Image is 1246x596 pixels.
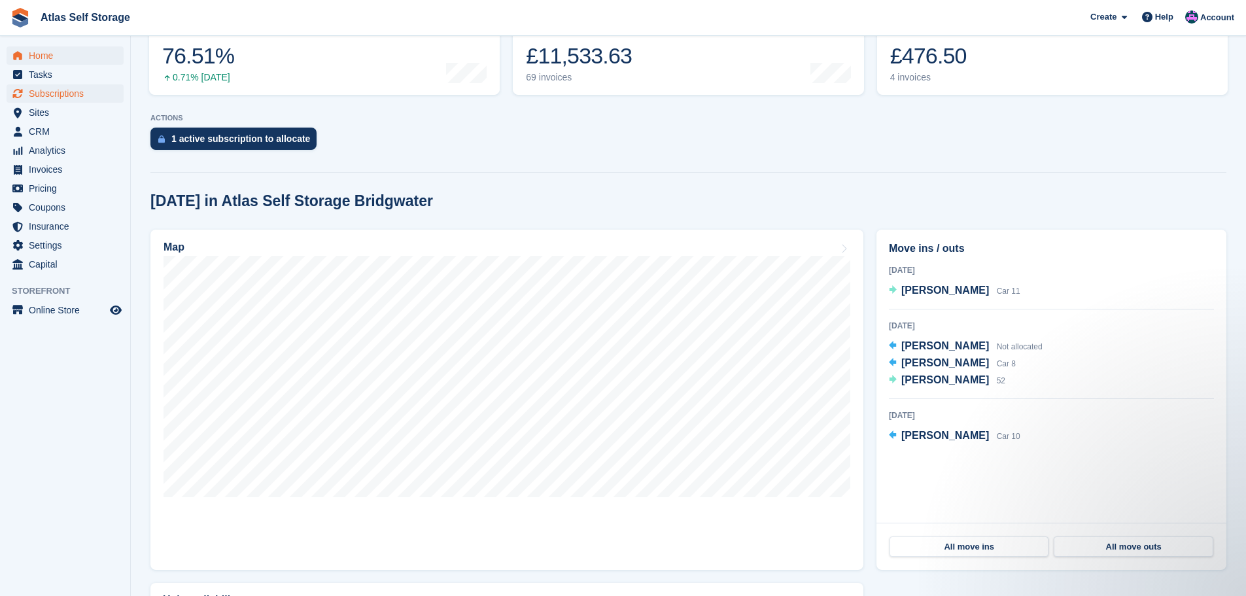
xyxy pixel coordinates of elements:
span: Sites [29,103,107,122]
a: menu [7,122,124,141]
span: Tasks [29,65,107,84]
div: 0.71% [DATE] [162,72,234,83]
a: Occupancy 76.51% 0.71% [DATE] [149,12,500,95]
a: menu [7,65,124,84]
img: Ryan Carroll [1185,10,1198,24]
span: Insurance [29,217,107,236]
a: All move ins [890,536,1048,557]
a: menu [7,46,124,65]
div: [DATE] [889,320,1214,332]
span: Coupons [29,198,107,217]
span: Subscriptions [29,84,107,103]
div: 69 invoices [526,72,632,83]
a: 1 active subscription to allocate [150,128,323,156]
a: [PERSON_NAME] 52 [889,372,1005,389]
span: Car 10 [997,432,1020,441]
a: menu [7,217,124,236]
a: All move outs [1054,536,1213,557]
a: menu [7,255,124,273]
span: Invoices [29,160,107,179]
a: menu [7,179,124,198]
a: [PERSON_NAME] Car 11 [889,283,1020,300]
a: Preview store [108,302,124,318]
div: [DATE] [889,264,1214,276]
a: [PERSON_NAME] Car 8 [889,355,1016,372]
span: Settings [29,236,107,254]
a: menu [7,301,124,319]
h2: Map [164,241,184,253]
div: 76.51% [162,43,234,69]
h2: Move ins / outs [889,241,1214,256]
div: 4 invoices [890,72,980,83]
img: stora-icon-8386f47178a22dfd0bd8f6a31ec36ba5ce8667c1dd55bd0f319d3a0aa187defe.svg [10,8,30,27]
a: [PERSON_NAME] Not allocated [889,338,1043,355]
a: menu [7,141,124,160]
a: menu [7,103,124,122]
span: [PERSON_NAME] [901,430,989,441]
img: active_subscription_to_allocate_icon-d502201f5373d7db506a760aba3b589e785aa758c864c3986d89f69b8ff3... [158,135,165,143]
span: [PERSON_NAME] [901,340,989,351]
div: £476.50 [890,43,980,69]
span: Car 11 [997,287,1020,296]
span: Analytics [29,141,107,160]
span: [PERSON_NAME] [901,285,989,296]
span: CRM [29,122,107,141]
span: [PERSON_NAME] [901,374,989,385]
div: 1 active subscription to allocate [171,133,310,144]
a: menu [7,236,124,254]
a: Awaiting payment £476.50 4 invoices [877,12,1228,95]
span: Pricing [29,179,107,198]
span: Not allocated [997,342,1043,351]
span: Storefront [12,285,130,298]
a: Month-to-date sales £11,533.63 69 invoices [513,12,863,95]
div: £11,533.63 [526,43,632,69]
span: Create [1090,10,1116,24]
span: Car 8 [997,359,1016,368]
h2: [DATE] in Atlas Self Storage Bridgwater [150,192,433,210]
span: Home [29,46,107,65]
span: [PERSON_NAME] [901,357,989,368]
a: menu [7,84,124,103]
div: [DATE] [889,410,1214,421]
a: Atlas Self Storage [35,7,135,28]
span: Account [1200,11,1234,24]
a: [PERSON_NAME] Car 10 [889,428,1020,445]
span: Help [1155,10,1173,24]
a: menu [7,198,124,217]
span: 52 [997,376,1005,385]
a: menu [7,160,124,179]
span: Online Store [29,301,107,319]
a: Map [150,230,863,570]
span: Capital [29,255,107,273]
p: ACTIONS [150,114,1226,122]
